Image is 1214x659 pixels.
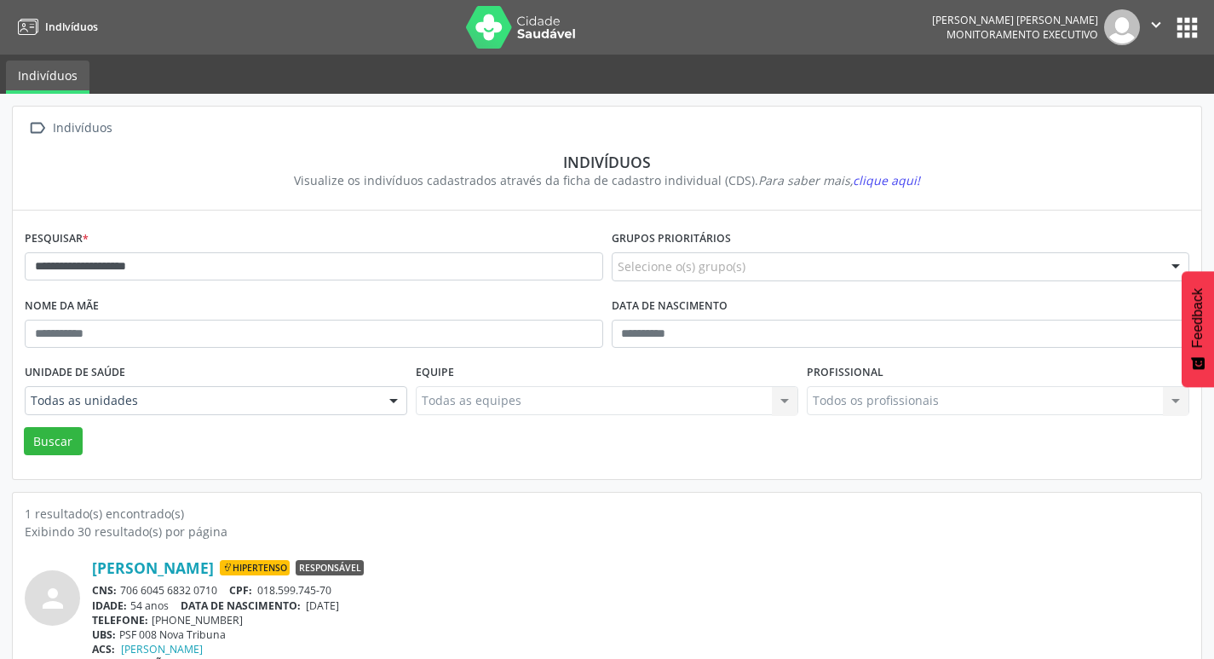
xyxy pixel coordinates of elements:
[92,558,214,577] a: [PERSON_NAME]
[49,116,115,141] div: Indivíduos
[758,172,920,188] i: Para saber mais,
[1147,15,1165,34] i: 
[12,13,98,41] a: Indivíduos
[25,360,125,386] label: Unidade de saúde
[257,583,331,598] span: 018.599.745-70
[92,613,148,627] span: TELEFONE:
[92,613,1189,627] div: [PHONE_NUMBER]
[1140,9,1172,45] button: 
[92,627,1189,642] div: PSF 008 Nova Tribuna
[24,427,83,456] button: Buscar
[612,226,731,252] label: Grupos prioritários
[31,392,372,409] span: Todas as unidades
[25,505,1189,523] div: 1 resultado(s) encontrado(s)
[121,642,203,656] a: [PERSON_NAME]
[1104,9,1140,45] img: img
[306,598,339,613] span: [DATE]
[853,172,920,188] span: clique aqui!
[416,360,454,386] label: Equipe
[92,598,127,613] span: IDADE:
[25,293,99,320] label: Nome da mãe
[25,116,115,141] a:  Indivíduos
[946,27,1098,42] span: Monitoramento Executivo
[25,116,49,141] i: 
[37,153,1177,171] div: Indivíduos
[25,226,89,252] label: Pesquisar
[296,560,364,575] span: Responsável
[229,583,252,598] span: CPF:
[37,171,1177,189] div: Visualize os indivíduos cadastrados através da ficha de cadastro individual (CDS).
[618,257,745,275] span: Selecione o(s) grupo(s)
[92,642,115,656] span: ACS:
[1172,13,1202,43] button: apps
[92,627,116,642] span: UBS:
[220,560,290,575] span: Hipertenso
[612,293,728,320] label: Data de nascimento
[25,523,1189,540] div: Exibindo 30 resultado(s) por página
[181,598,301,613] span: DATA DE NASCIMENTO:
[92,583,117,598] span: CNS:
[92,598,1189,613] div: 54 anos
[6,61,89,94] a: Indivíduos
[92,583,1189,598] div: 706 6045 6832 0710
[37,583,68,614] i: person
[807,360,883,386] label: Profissional
[45,20,98,34] span: Indivíduos
[1190,288,1205,348] span: Feedback
[1182,271,1214,387] button: Feedback - Mostrar pesquisa
[932,13,1098,27] div: [PERSON_NAME] [PERSON_NAME]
